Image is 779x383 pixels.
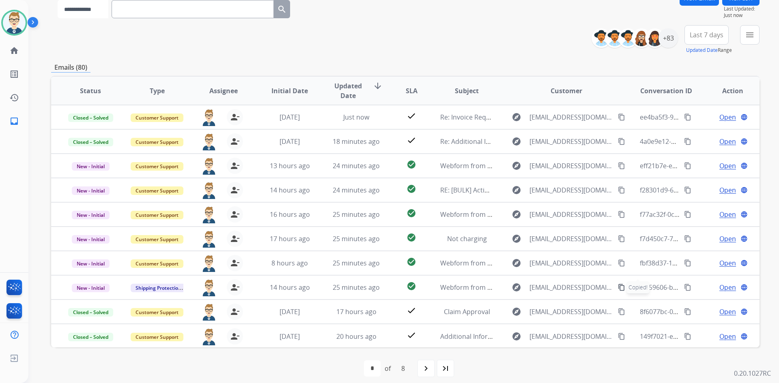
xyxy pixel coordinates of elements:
button: Copied! [617,282,626,292]
span: SLA [406,86,417,96]
span: Webform from [EMAIL_ADDRESS][DOMAIN_NAME] on [DATE] [440,259,624,267]
mat-icon: check_circle [407,208,416,218]
mat-icon: content_copy [684,333,691,340]
span: Updated Date [330,81,367,101]
img: avatar [3,11,26,34]
span: fbf38d37-108a-4e55-836d-950998250a2c [640,259,762,267]
span: Re: Additional Information Needed [440,137,546,146]
span: Customer Support [131,235,183,244]
mat-icon: content_copy [618,284,625,291]
mat-icon: language [740,162,748,169]
mat-icon: person_remove [230,210,240,219]
span: Range [686,47,732,53]
img: agent-avatar [201,279,217,296]
mat-icon: content_copy [618,162,625,169]
mat-icon: language [740,284,748,291]
span: New - Initial [72,162,110,171]
span: ee4ba5f3-9e1d-45b3-b028-aad08e6e0f38 [640,113,764,122]
span: Customer Support [131,308,183,317]
button: Last 7 days [684,25,729,45]
span: Conversation ID [640,86,692,96]
mat-icon: inbox [9,116,19,126]
span: 17 hours ago [270,234,310,243]
span: Customer Support [131,186,183,195]
div: of [385,364,391,373]
span: 4a0e9e12-8317-424f-8b65-8a28ec405397 [640,137,763,146]
mat-icon: person_remove [230,282,240,292]
span: Customer Support [131,211,183,219]
mat-icon: explore [512,307,521,317]
mat-icon: language [740,211,748,218]
mat-icon: check [407,330,416,340]
img: agent-avatar [201,182,217,199]
span: 25 minutes ago [333,259,380,267]
span: Webform from [EMAIL_ADDRESS][DOMAIN_NAME] on [DATE] [440,283,624,292]
span: Initial Date [271,86,308,96]
mat-icon: navigate_next [421,364,431,373]
span: 25 minutes ago [333,234,380,243]
span: [DATE] [280,113,300,122]
mat-icon: person_remove [230,112,240,122]
th: Action [693,77,760,105]
span: [EMAIL_ADDRESS][DOMAIN_NAME] [529,112,613,122]
span: 24 minutes ago [333,161,380,170]
span: 25 minutes ago [333,283,380,292]
mat-icon: language [740,333,748,340]
span: Customer Support [131,162,183,171]
span: New - Initial [72,284,110,292]
span: Customer Support [131,113,183,122]
button: Updated Date [686,47,718,53]
mat-icon: language [740,259,748,267]
mat-icon: content_copy [618,308,625,315]
mat-icon: content_copy [684,186,691,194]
img: agent-avatar [201,133,217,150]
span: Last Updated: [724,6,760,12]
mat-icon: menu [745,30,755,40]
mat-icon: explore [512,258,521,268]
div: 8 [395,360,411,377]
img: agent-avatar [201,231,217,248]
span: RE: [BULK] Action required: Extend claim approved for replacement [440,186,646,195]
span: New - Initial [72,211,110,219]
span: [EMAIL_ADDRESS][DOMAIN_NAME] [529,282,613,292]
mat-icon: content_copy [684,308,691,315]
mat-icon: person_remove [230,161,240,171]
mat-icon: language [740,113,748,121]
mat-icon: language [740,235,748,242]
span: Closed – Solved [68,308,113,317]
span: Shipping Protection [131,284,186,292]
span: Customer Support [131,259,183,268]
mat-icon: content_copy [618,235,625,242]
span: f28301d9-6dd6-43d4-950a-a08b34f961c3 [640,186,763,195]
mat-icon: explore [512,332,521,341]
span: 14 hours ago [270,186,310,195]
span: eff21b7e-e3ec-4a21-b136-a8906f56ef8d [640,161,760,170]
span: 13 hours ago [270,161,310,170]
mat-icon: check [407,306,416,315]
span: Open [719,161,736,171]
span: 25 minutes ago [333,210,380,219]
span: Open [719,234,736,244]
span: New - Initial [72,235,110,244]
span: Claim Approval [444,307,490,316]
span: [EMAIL_ADDRESS][DOMAIN_NAME] [529,185,613,195]
span: Not charging [447,234,487,243]
mat-icon: person_remove [230,258,240,268]
mat-icon: person_remove [230,137,240,146]
mat-icon: person_remove [230,185,240,195]
span: [EMAIL_ADDRESS][DOMAIN_NAME] [529,210,613,219]
mat-icon: content_copy [618,259,625,267]
mat-icon: content_copy [618,138,625,145]
span: Just now [343,113,369,122]
span: New - Initial [72,186,110,195]
mat-icon: explore [512,282,521,292]
span: f77ac32f-0c00-4ad4-96f9-1ce1703f5bd6 [640,210,758,219]
mat-icon: content_copy [618,211,625,218]
mat-icon: content_copy [618,186,625,194]
mat-icon: explore [512,210,521,219]
mat-icon: content_copy [684,113,691,121]
mat-icon: explore [512,137,521,146]
span: 18 minutes ago [333,137,380,146]
span: New - Initial [72,259,110,268]
mat-icon: arrow_downward [373,81,383,91]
